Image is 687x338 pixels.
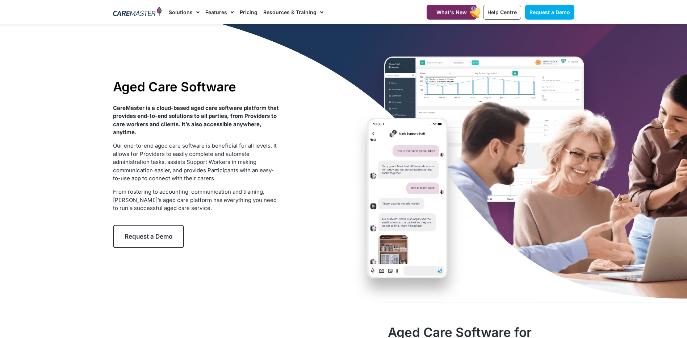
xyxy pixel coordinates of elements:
[113,7,162,18] img: CareMaster Logo
[436,9,467,15] span: What's New
[125,233,172,240] span: Request a Demo
[427,5,477,20] a: What's New
[529,9,570,15] span: Request a Demo
[113,79,279,94] h1: Aged Care Software
[113,225,184,248] a: Request a Demo
[113,188,277,211] span: From rostering to accounting, communication and training, [PERSON_NAME]’s aged care platform has ...
[113,104,279,136] strong: CareMaster is a cloud-based aged care software platform that provides end-to-end solutions to all...
[483,5,521,20] a: Help Centre
[525,5,574,20] a: Request a Demo
[487,9,517,15] span: Help Centre
[113,142,277,182] span: Our end-to-end aged care software is beneficial for all levels. It allows for Providers to easily...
